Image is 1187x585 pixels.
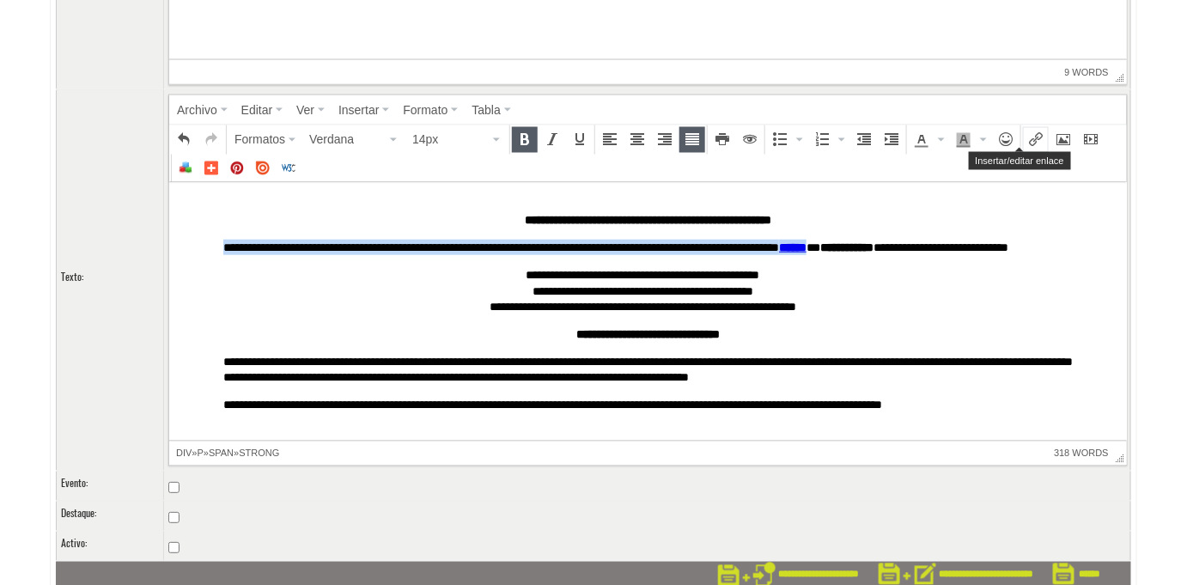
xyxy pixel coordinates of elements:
div: Justify [679,127,705,153]
div: Font Family [303,127,405,153]
div: Print [709,127,735,153]
span: Editar [241,103,273,117]
div: Increase indent [879,127,904,153]
div: Align center [624,127,650,153]
span: Formatos [234,133,285,147]
span: Formato [403,103,447,117]
div: Decrease indent [851,127,877,153]
div: Bold [512,127,538,153]
div: Text color [909,127,949,153]
span: 14px [412,131,490,149]
div: Undo [171,127,197,153]
td: : [57,89,164,471]
span: Insertar [338,103,379,117]
div: Align left [597,127,623,153]
div: Preview [737,127,763,153]
div: Insert Pinterest [225,156,249,180]
div: » [204,448,209,459]
div: Redo [198,127,224,153]
span: Archivo [177,103,217,117]
td: : [57,471,164,501]
div: Emoticons [993,127,1019,153]
div: Background color [951,127,991,153]
div: strong [239,448,279,459]
div: Italic [539,127,565,153]
iframe: Área de texto enriquecido. Pulse ALT-F9 para el menu. Pulse ALT-F10 para la barra de herramientas... [169,183,1127,441]
div: » [234,448,239,459]
div: Bullet list [767,127,807,153]
div: Insert Issuu [251,156,275,180]
td: : [57,531,164,561]
label: Evento [61,477,86,491]
div: Insert/edit image [1050,127,1076,153]
div: Underline [567,127,593,153]
div: Numbered list [809,127,849,153]
td: : [57,501,164,531]
label: Destaque [61,507,94,521]
div: Insert Component [173,156,198,180]
div: div [176,448,192,459]
div: » [192,448,197,459]
div: p [198,448,204,459]
span: Tabla [472,103,500,117]
span: Ver [296,103,314,117]
div: Insert/edit media [1078,127,1104,153]
div: Insert Addthis [199,156,223,180]
label: Texto [61,271,82,285]
div: span [209,448,234,459]
label: Activo [61,537,85,551]
div: W3C Validator [277,156,301,180]
div: Insertar/editar enlace [969,152,1071,170]
div: Insert/edit link [1023,127,1049,153]
div: Align right [652,127,678,153]
div: Font Sizes [406,127,508,153]
span: 318 words [1054,442,1109,466]
span: Verdana [309,131,387,149]
span: 9 words [1065,60,1109,84]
